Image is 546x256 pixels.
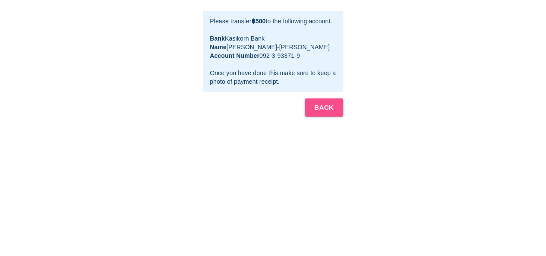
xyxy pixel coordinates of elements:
div: Please transfer to the following account. Kasikorn Bank [PERSON_NAME]-[PERSON_NAME] 092-3-93371-9... [210,13,336,89]
b: Bank [210,35,225,42]
b: Account Number [210,52,259,59]
b: ฿500 [251,18,265,25]
b: BACK [314,102,334,113]
button: BACK [305,98,343,117]
b: Name [210,44,227,51]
